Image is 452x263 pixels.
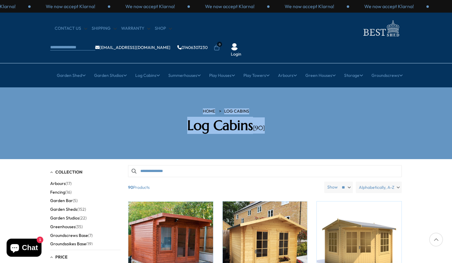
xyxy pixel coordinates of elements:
[135,68,160,83] a: Log Cabins
[55,169,82,175] span: Collection
[327,184,338,190] label: Show
[50,222,83,231] button: Greenhouses (35)
[50,214,87,222] button: Garden Studios (22)
[79,216,87,221] span: (22)
[243,68,270,83] a: Play Towers
[217,42,222,47] span: 0
[77,207,86,212] span: (152)
[55,254,68,260] span: Price
[50,181,66,186] span: Arbours
[155,26,172,32] a: Shop
[50,198,73,203] span: Garden Bar
[50,241,86,246] span: Groundspikes Base
[349,3,429,10] div: 3 / 3
[121,26,150,32] a: Warranty
[110,3,190,10] div: 3 / 3
[50,233,88,238] span: Groundscrews Base
[86,241,93,246] span: (19)
[55,26,87,32] a: CONTACT US
[126,182,322,193] span: Products
[128,165,402,177] input: Search products
[88,233,93,238] span: (7)
[209,68,235,83] a: Play Houses
[50,240,93,248] button: Groundspikes Base (19)
[128,182,133,193] b: 90
[356,182,402,193] label: Alphabetically, A-Z
[50,190,65,195] span: Fencing
[50,188,72,197] button: Fencing (16)
[231,51,241,57] a: Login
[285,3,334,10] p: We now accept Klarna!
[364,3,414,10] p: We now accept Klarna!
[50,231,93,240] button: Groundscrews Base (7)
[94,68,127,83] a: Garden Studios
[66,181,72,186] span: (17)
[360,19,402,38] img: logo
[31,3,110,10] div: 2 / 3
[50,179,72,188] button: Arbours (17)
[57,68,86,83] a: Garden Shed
[5,239,43,258] inbox-online-store-chat: Shopify online store chat
[231,43,238,50] img: User Icon
[50,216,79,221] span: Garden Studios
[344,68,363,83] a: Storage
[50,196,78,205] button: Garden Bar (5)
[50,224,75,229] span: Greenhouses
[278,68,297,83] a: Arbours
[95,45,170,50] a: [EMAIL_ADDRESS][DOMAIN_NAME]
[371,68,403,83] a: Groundscrews
[92,26,117,32] a: Shipping
[359,182,394,193] span: Alphabetically, A-Z
[224,108,249,114] a: Log Cabins
[214,45,220,51] a: 0
[203,108,215,114] a: HOME
[177,45,208,50] a: 01406307230
[168,68,201,83] a: Summerhouses
[46,3,95,10] p: We now accept Klarna!
[205,3,255,10] p: We now accept Klarna!
[75,224,83,229] span: (35)
[140,117,312,134] h2: Log Cabins
[253,124,265,132] span: [90]
[73,198,78,203] span: (5)
[305,68,336,83] a: Green Houses
[50,207,77,212] span: Garden Sheds
[190,3,270,10] div: 1 / 3
[270,3,349,10] div: 2 / 3
[50,205,86,214] button: Garden Sheds (152)
[65,190,72,195] span: (16)
[125,3,175,10] p: We now accept Klarna!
